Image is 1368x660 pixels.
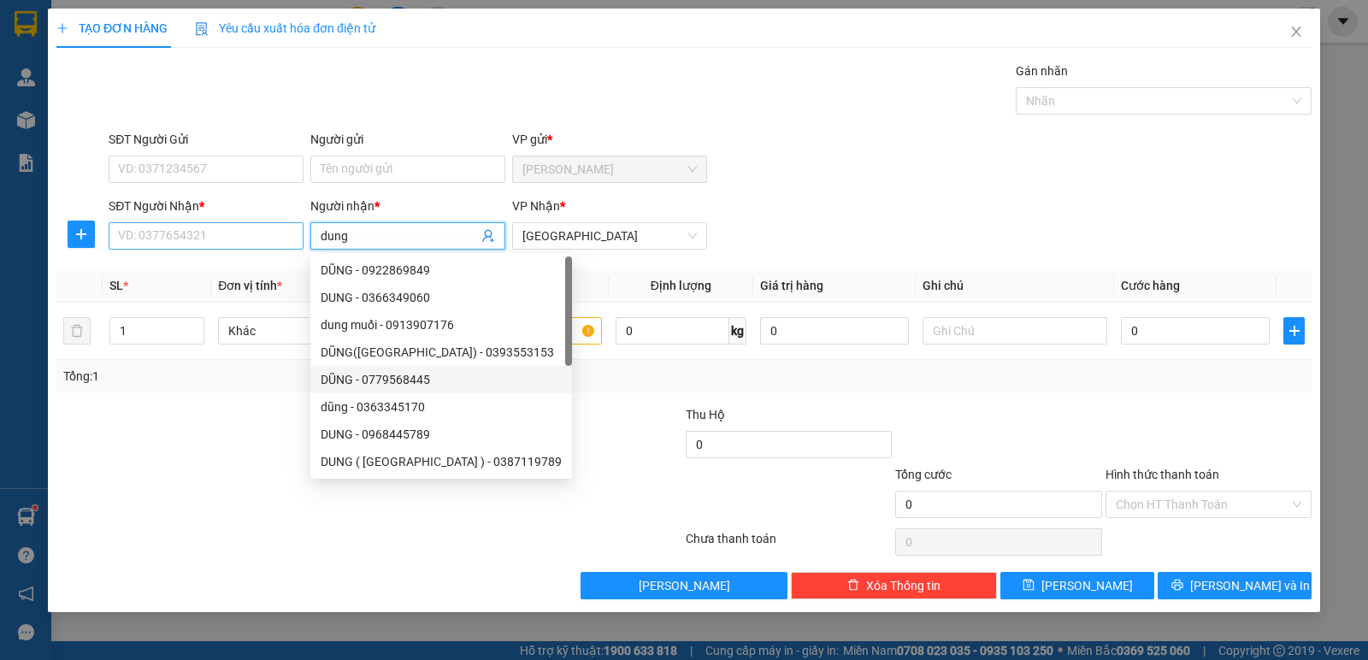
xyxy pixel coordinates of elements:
button: [PERSON_NAME] [581,572,787,599]
span: [PERSON_NAME] [1041,576,1133,595]
th: Ghi chú [916,269,1114,303]
span: Đơn vị tính [218,279,282,292]
div: DUNG - 0366349060 [321,288,562,307]
button: save[PERSON_NAME] [1000,572,1154,599]
span: Tổng cước [895,468,952,481]
button: delete [63,317,91,345]
div: DUNG ( MỸ TÂN ) - 0387119789 [310,448,572,475]
span: VP Nhận [512,199,560,213]
input: Ghi Chú [923,317,1107,345]
input: 0 [760,317,909,345]
span: Xóa Thông tin [866,576,940,595]
button: deleteXóa Thông tin [791,572,997,599]
div: DŨNG - 0779568445 [310,366,572,393]
span: [PERSON_NAME] [639,576,730,595]
span: Yêu cầu xuất hóa đơn điện tử [195,21,375,35]
span: [PERSON_NAME] và In [1190,576,1310,595]
button: plus [68,221,95,248]
div: Tổng: 1 [63,367,529,386]
span: plus [1284,324,1304,338]
div: DŨNG(ĐÔNG HẢI) - 0393553153 [310,339,572,366]
div: SĐT Người Nhận [109,197,304,215]
span: TẠO ĐƠN HÀNG [56,21,168,35]
button: printer[PERSON_NAME] và In [1158,572,1312,599]
button: plus [1283,317,1305,345]
span: Định lượng [651,279,711,292]
div: DUNG ( [GEOGRAPHIC_DATA] ) - 0387119789 [321,452,562,471]
span: Phan Rang [522,156,697,182]
label: Hình thức thanh toán [1106,468,1219,481]
label: Gán nhãn [1016,64,1068,78]
span: save [1023,579,1035,592]
span: Cước hàng [1121,279,1180,292]
span: printer [1171,579,1183,592]
div: dũng - 0363345170 [310,393,572,421]
span: user-add [481,229,495,243]
span: plus [56,22,68,34]
span: Thu Hộ [686,408,725,421]
div: DŨNG([GEOGRAPHIC_DATA]) - 0393553153 [321,343,562,362]
span: delete [847,579,859,592]
div: VP gửi [512,130,707,149]
img: icon [195,22,209,36]
div: SĐT Người Gửi [109,130,304,149]
div: DUNG - 0968445789 [310,421,572,448]
div: dũng - 0363345170 [321,398,562,416]
div: DUNG - 0366349060 [310,284,572,311]
div: DUNG - 0968445789 [321,425,562,444]
button: Close [1272,9,1320,56]
div: dung muối - 0913907176 [321,315,562,334]
span: SL [109,279,123,292]
div: DŨNG - 0922869849 [321,261,562,280]
div: DŨNG - 0779568445 [321,370,562,389]
span: plus [68,227,94,241]
div: Chưa thanh toán [684,529,893,559]
span: Sài Gòn [522,223,697,249]
div: DŨNG - 0922869849 [310,256,572,284]
span: kg [729,317,746,345]
span: Giá trị hàng [760,279,823,292]
div: Người gửi [310,130,505,149]
span: Khác [228,318,392,344]
span: close [1289,25,1303,38]
div: dung muối - 0913907176 [310,311,572,339]
div: Người nhận [310,197,505,215]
